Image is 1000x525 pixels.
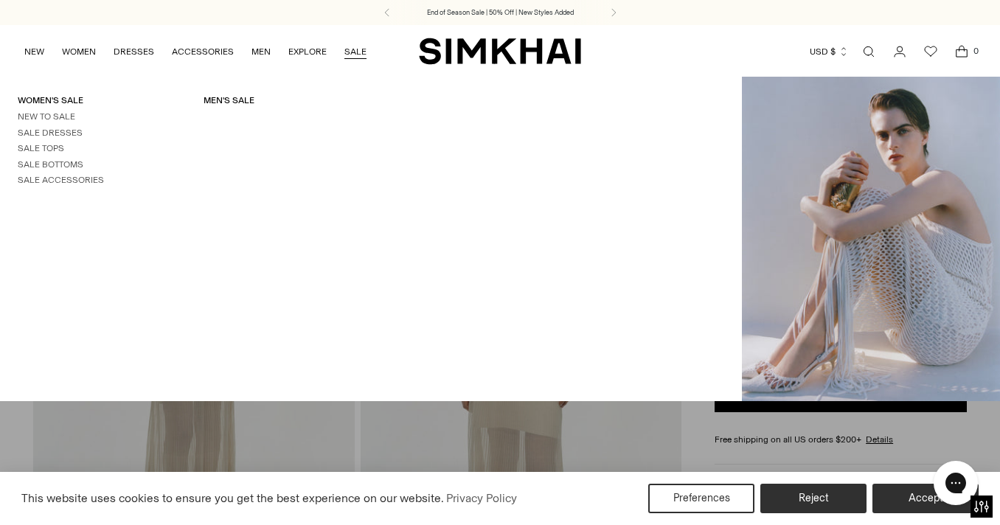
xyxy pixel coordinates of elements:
a: SALE [344,35,367,68]
a: ACCESSORIES [172,35,234,68]
a: SIMKHAI [419,37,581,66]
button: Preferences [648,484,754,513]
button: USD $ [810,35,849,68]
span: This website uses cookies to ensure you get the best experience on our website. [21,491,444,505]
a: Wishlist [916,37,945,66]
span: 0 [969,44,982,58]
a: MEN [251,35,271,68]
button: Reject [760,484,867,513]
iframe: Gorgias live chat messenger [926,456,985,510]
a: Open cart modal [947,37,976,66]
a: Open search modal [854,37,883,66]
a: Go to the account page [885,37,914,66]
a: DRESSES [114,35,154,68]
a: WOMEN [62,35,96,68]
a: EXPLORE [288,35,327,68]
button: Accept [872,484,979,513]
a: NEW [24,35,44,68]
a: Privacy Policy (opens in a new tab) [444,487,519,510]
a: End of Season Sale | 50% Off | New Styles Added [427,7,574,18]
